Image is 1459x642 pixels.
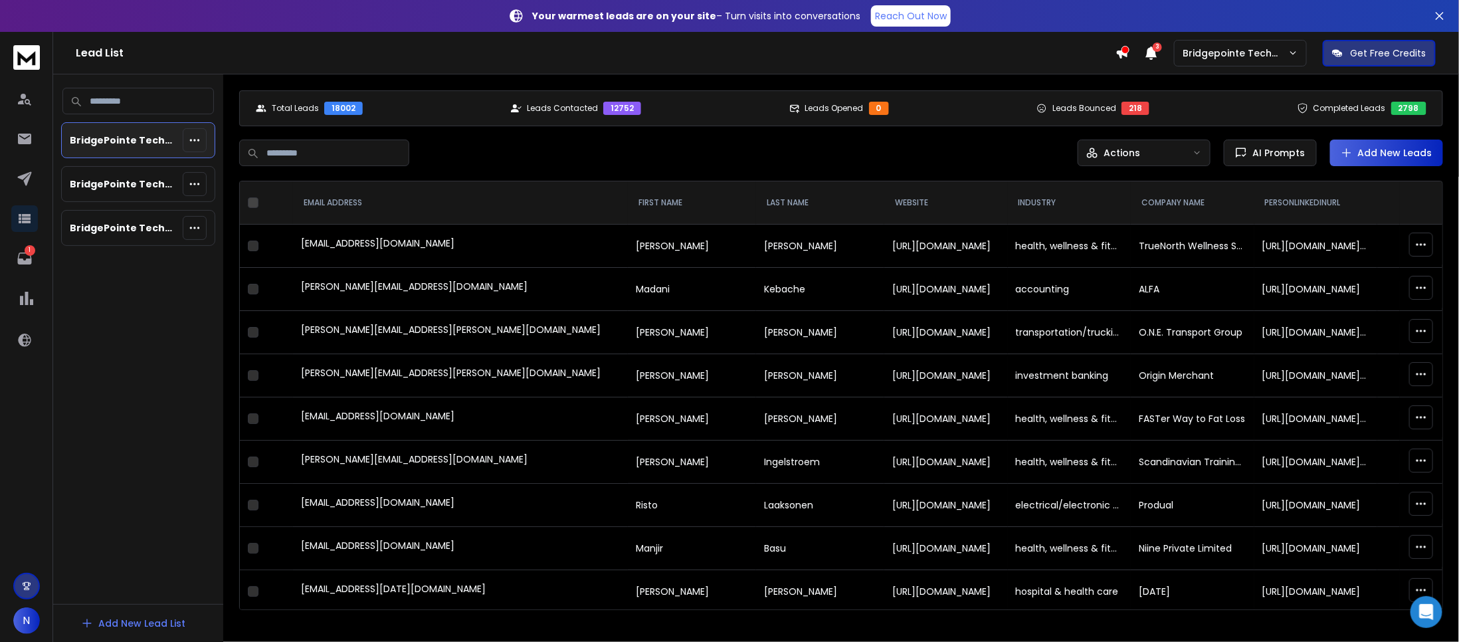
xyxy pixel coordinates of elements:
[301,496,620,514] div: [EMAIL_ADDRESS][DOMAIN_NAME]
[70,177,177,191] p: BridgePointe Technologies | 9.2k CFOs
[70,221,177,235] p: BridgePointe Technologies | 45.5k Enterprise Tech Firms
[25,245,35,256] p: 1
[1008,311,1131,354] td: transportation/trucking/railroad
[756,441,884,484] td: Ingelstroem
[884,268,1008,311] td: [URL][DOMAIN_NAME]
[628,441,756,484] td: [PERSON_NAME]
[70,134,177,147] p: BridgePointe Technologies | 18k CFOs in Target Industries-Verified
[1254,484,1378,527] td: [URL][DOMAIN_NAME]
[1131,354,1254,397] td: Origin Merchant
[756,225,884,268] td: [PERSON_NAME]
[884,354,1008,397] td: [URL][DOMAIN_NAME]
[1254,397,1378,441] td: [URL][DOMAIN_NAME][PERSON_NAME]
[756,527,884,570] td: Basu
[1008,527,1131,570] td: health, wellness & fitness
[301,582,620,601] div: [EMAIL_ADDRESS][DATE][DOMAIN_NAME]
[756,397,884,441] td: [PERSON_NAME]
[1131,397,1254,441] td: FASTer Way to Fat Loss
[1341,146,1432,160] a: Add New Leads
[884,527,1008,570] td: [URL][DOMAIN_NAME]
[532,9,716,23] strong: Your warmest leads are on your site
[1131,181,1254,225] th: Company Name
[871,5,951,27] a: Reach Out Now
[301,366,620,385] div: [PERSON_NAME][EMAIL_ADDRESS][PERSON_NAME][DOMAIN_NAME]
[1121,102,1149,115] div: 218
[1224,140,1317,166] button: AI Prompts
[1131,570,1254,613] td: [DATE]
[1254,311,1378,354] td: [URL][DOMAIN_NAME][PERSON_NAME]
[301,453,620,471] div: [PERSON_NAME][EMAIL_ADDRESS][DOMAIN_NAME]
[628,268,756,311] td: Madani
[628,484,756,527] td: Risto
[805,103,864,114] p: Leads Opened
[869,102,889,115] div: 0
[1104,146,1140,160] p: Actions
[628,527,756,570] td: Manjir
[875,9,947,23] p: Reach Out Now
[1008,354,1131,397] td: investment banking
[13,607,40,634] button: N
[1351,47,1426,60] p: Get Free Credits
[628,354,756,397] td: [PERSON_NAME]
[324,102,363,115] div: 18002
[1254,225,1378,268] td: [URL][DOMAIN_NAME][PERSON_NAME]
[756,268,884,311] td: Kebache
[1131,441,1254,484] td: Scandinavian Training Center
[1008,268,1131,311] td: accounting
[1131,527,1254,570] td: Niine Private Limited
[884,441,1008,484] td: [URL][DOMAIN_NAME]
[13,45,40,70] img: logo
[1153,43,1162,52] span: 3
[1052,103,1116,114] p: Leads Bounced
[884,397,1008,441] td: [URL][DOMAIN_NAME]
[70,610,196,637] button: Add New Lead List
[756,570,884,613] td: [PERSON_NAME]
[1131,311,1254,354] td: O.N.E. Transport Group
[1254,441,1378,484] td: [URL][DOMAIN_NAME][PERSON_NAME]
[1008,181,1131,225] th: industry
[628,397,756,441] td: [PERSON_NAME]
[603,102,641,115] div: 12752
[1008,225,1131,268] td: health, wellness & fitness
[1008,570,1131,613] td: hospital & health care
[884,225,1008,268] td: [URL][DOMAIN_NAME]
[884,570,1008,613] td: [URL][DOMAIN_NAME]
[532,9,860,23] p: – Turn visits into conversations
[628,570,756,613] td: [PERSON_NAME]
[1254,181,1378,225] th: personLinkedinUrl
[756,484,884,527] td: Laaksonen
[1131,484,1254,527] td: Produal
[1131,268,1254,311] td: ALFA
[1323,40,1436,66] button: Get Free Credits
[293,181,628,225] th: EMAIL ADDRESS
[756,311,884,354] td: [PERSON_NAME]
[11,245,38,272] a: 1
[1008,484,1131,527] td: electrical/electronic manufacturing
[756,354,884,397] td: [PERSON_NAME]
[76,45,1116,61] h1: Lead List
[1313,103,1386,114] p: Completed Leads
[628,181,756,225] th: FIRST NAME
[884,181,1008,225] th: website
[1254,354,1378,397] td: [URL][DOMAIN_NAME][PERSON_NAME]
[628,225,756,268] td: [PERSON_NAME]
[1008,397,1131,441] td: health, wellness & fitness
[1254,570,1378,613] td: [URL][DOMAIN_NAME]
[756,181,884,225] th: LAST NAME
[1183,47,1288,60] p: Bridgepointe Technologies
[272,103,319,114] p: Total Leads
[527,103,598,114] p: Leads Contacted
[884,311,1008,354] td: [URL][DOMAIN_NAME]
[301,323,620,342] div: [PERSON_NAME][EMAIL_ADDRESS][PERSON_NAME][DOMAIN_NAME]
[301,280,620,298] div: [PERSON_NAME][EMAIL_ADDRESS][DOMAIN_NAME]
[1254,527,1378,570] td: [URL][DOMAIN_NAME]
[884,484,1008,527] td: [URL][DOMAIN_NAME]
[628,311,756,354] td: [PERSON_NAME]
[301,409,620,428] div: [EMAIL_ADDRESS][DOMAIN_NAME]
[1330,140,1443,166] button: Add New Leads
[1247,146,1306,160] span: AI Prompts
[1410,596,1442,628] div: Open Intercom Messenger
